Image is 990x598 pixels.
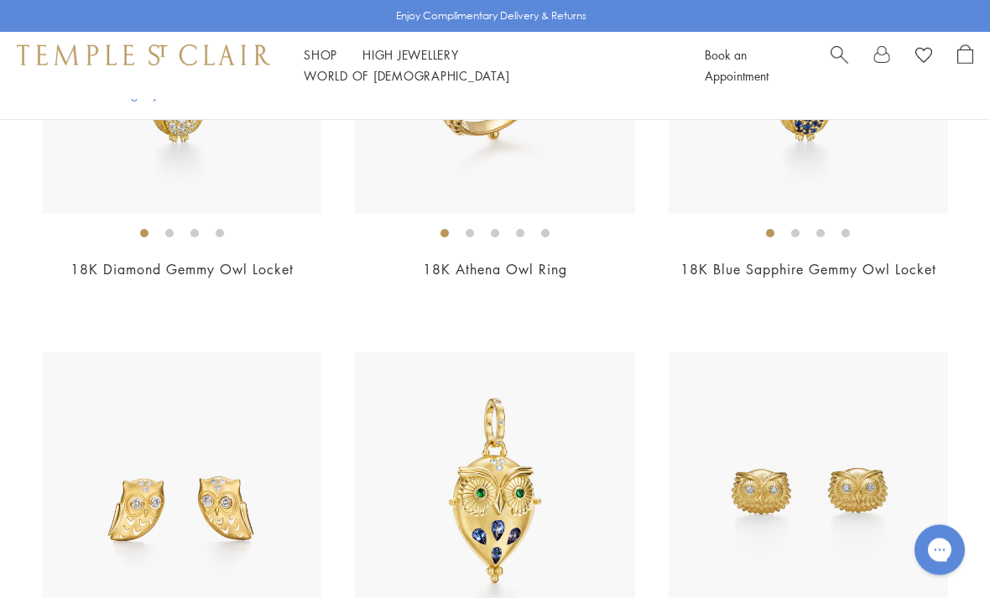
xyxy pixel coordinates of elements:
a: 18K Athena Owl Ring [423,261,567,279]
nav: Main navigation [304,44,667,86]
a: 18K Blue Sapphire Gemmy Owl Locket [680,261,936,279]
a: World of [DEMOGRAPHIC_DATA]World of [DEMOGRAPHIC_DATA] [304,67,509,84]
a: ShopShop [304,46,337,63]
a: 18K Diamond Gemmy Owl Locket [70,261,294,279]
p: Enjoy Complimentary Delivery & Returns [396,8,586,24]
iframe: Gorgias live chat messenger [906,519,973,581]
a: View Wishlist [915,44,932,70]
a: Open Shopping Bag [957,44,973,86]
a: Book an Appointment [705,46,769,84]
a: Search [831,44,848,86]
a: High JewelleryHigh Jewellery [362,46,459,63]
img: Temple St. Clair [17,44,270,65]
